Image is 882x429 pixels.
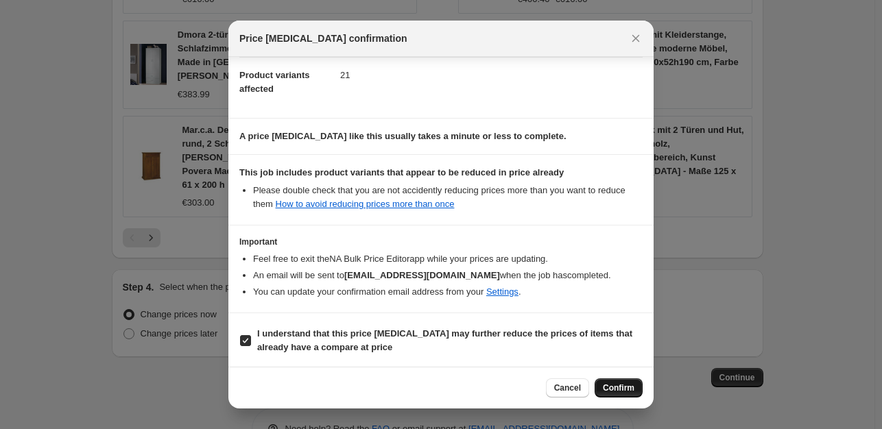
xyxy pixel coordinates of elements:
li: Please double check that you are not accidently reducing prices more than you want to reduce them [253,184,643,211]
span: Confirm [603,382,634,393]
span: Cancel [554,382,581,393]
button: Cancel [546,378,589,397]
h3: Important [239,236,643,247]
b: This job includes product variants that appear to be reduced in price already [239,167,564,177]
dd: 21 [340,57,643,93]
span: Product variants affected [239,70,310,94]
span: Price [MEDICAL_DATA] confirmation [239,32,407,45]
li: You can update your confirmation email address from your . [253,285,643,299]
b: [EMAIL_ADDRESS][DOMAIN_NAME] [344,270,500,280]
b: I understand that this price [MEDICAL_DATA] may further reduce the prices of items that already h... [257,328,632,352]
b: A price [MEDICAL_DATA] like this usually takes a minute or less to complete. [239,131,567,141]
li: Feel free to exit the NA Bulk Price Editor app while your prices are updating. [253,252,643,266]
a: How to avoid reducing prices more than once [276,199,455,209]
button: Close [626,29,645,48]
li: An email will be sent to when the job has completed . [253,269,643,282]
a: Settings [486,286,519,297]
button: Confirm [595,378,643,397]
